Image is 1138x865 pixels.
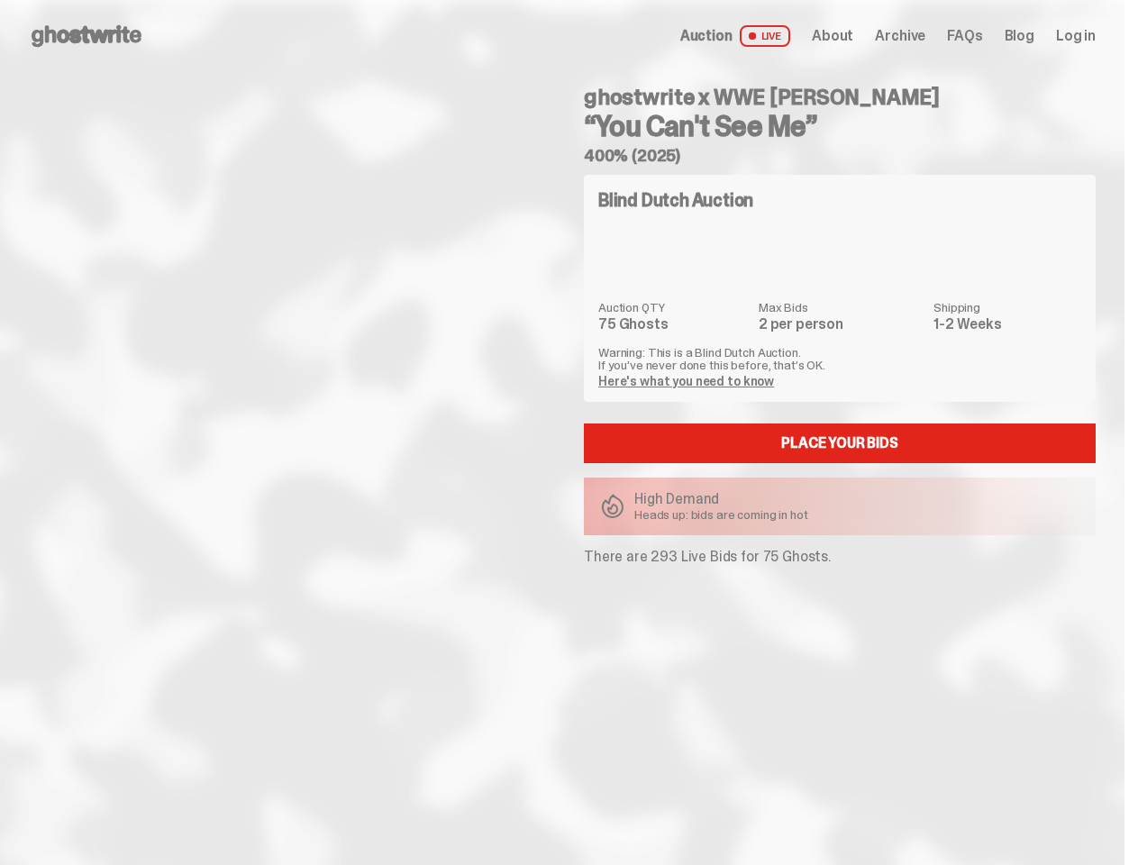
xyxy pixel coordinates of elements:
dt: Shipping [933,301,1081,314]
h3: “You Can't See Me” [584,112,1096,141]
p: Warning: This is a Blind Dutch Auction. If you’ve never done this before, that’s OK. [598,346,1081,371]
h5: 400% (2025) [584,148,1096,164]
dd: 75 Ghosts [598,317,748,332]
a: Auction LIVE [680,25,790,47]
h4: ghostwrite x WWE [PERSON_NAME] [584,86,1096,108]
dd: 2 per person [759,317,923,332]
a: FAQs [947,29,982,43]
span: LIVE [740,25,791,47]
a: Blog [1005,29,1034,43]
p: High Demand [634,492,808,506]
dt: Max Bids [759,301,923,314]
p: Heads up: bids are coming in hot [634,508,808,521]
a: About [812,29,853,43]
p: There are 293 Live Bids for 75 Ghosts. [584,550,1096,564]
a: Place your Bids [584,423,1096,463]
h4: Blind Dutch Auction [598,191,753,209]
a: Archive [875,29,925,43]
dt: Auction QTY [598,301,748,314]
a: Here's what you need to know [598,373,774,389]
a: Log in [1056,29,1096,43]
dd: 1-2 Weeks [933,317,1081,332]
span: Auction [680,29,733,43]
